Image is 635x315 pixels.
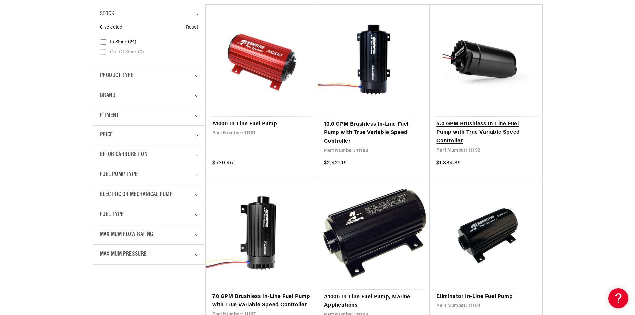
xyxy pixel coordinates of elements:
[212,293,311,310] a: 7.0 GPM Brushless In-Line Fuel Pump with True Variable Speed Controller
[100,86,198,106] summary: Brand (0 selected)
[100,106,198,126] summary: Fitment (0 selected)
[100,205,198,225] summary: Fuel Type (0 selected)
[100,190,173,200] span: Electric or Mechanical Pump
[186,24,198,31] a: Reset
[100,24,123,31] span: 0 selected
[436,120,535,146] a: 5.0 GPM Brushless In-Line Fuel Pump with True Variable Speed Controller
[100,66,198,86] summary: Product type (0 selected)
[212,120,311,129] a: A1000 In-Line Fuel Pump
[100,165,198,185] summary: Fuel Pump Type (0 selected)
[100,210,124,220] span: Fuel Type
[100,71,134,81] span: Product type
[100,225,198,245] summary: Maximum Flow Rating (0 selected)
[324,120,423,146] a: 10.0 GPM Brushless In-Line Fuel Pump with True Variable Speed Controller
[100,131,113,140] span: Price
[100,185,198,205] summary: Electric or Mechanical Pump (0 selected)
[100,250,147,259] span: Maximum Pressure
[110,39,136,45] span: In stock (24)
[100,111,119,121] span: Fitment
[324,293,423,310] a: A1000 In-Line Fuel Pump, Marine Applications
[100,126,198,145] summary: Price
[100,230,153,240] span: Maximum Flow Rating
[100,170,138,180] span: Fuel Pump Type
[436,293,535,301] a: Eliminator In-Line Fuel Pump
[100,150,148,160] span: EFI or Carburetion
[100,245,198,264] summary: Maximum Pressure (0 selected)
[100,9,114,19] span: Stock
[100,145,198,165] summary: EFI or Carburetion (0 selected)
[100,4,198,24] summary: Stock (0 selected)
[110,49,144,55] span: Out of stock (0)
[100,91,116,101] span: Brand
